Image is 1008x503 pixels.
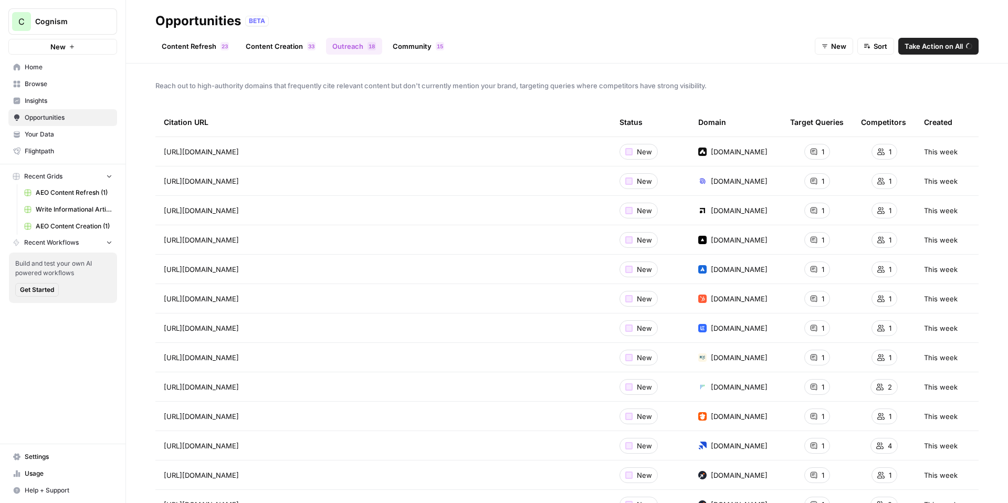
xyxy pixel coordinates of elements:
span: Browse [25,79,112,89]
a: Browse [8,76,117,92]
span: New [637,294,652,304]
span: Get Started [20,285,54,295]
a: Opportunities [8,109,117,126]
button: Get Started [15,283,59,297]
span: [URL][DOMAIN_NAME] [164,352,239,363]
span: Build and test your own AI powered workflows [15,259,111,278]
span: This week [924,235,958,245]
div: 15 [436,42,444,50]
div: 18 [367,42,376,50]
span: 1 [822,441,824,451]
span: New [637,146,652,157]
span: This week [924,352,958,363]
span: This week [924,411,958,422]
span: 1 [822,205,824,216]
span: [DOMAIN_NAME] [711,352,768,363]
button: New [8,39,117,55]
span: [URL][DOMAIN_NAME] [164,294,239,304]
span: 1 [889,146,891,157]
span: [DOMAIN_NAME] [711,264,768,275]
span: Reach out to high-authority domains that frequently cite relevant content but don't currently men... [155,80,979,91]
div: Opportunities [155,13,241,29]
span: Insights [25,96,112,106]
span: [URL][DOMAIN_NAME] [164,441,239,451]
span: This week [924,176,958,186]
span: 1 [822,470,824,480]
a: Write Informational Article [19,201,117,218]
span: 3 [308,42,311,50]
span: New [637,441,652,451]
div: 23 [220,42,229,50]
span: This week [924,441,958,451]
span: 1 [889,294,891,304]
img: pefbzpjh695ii8mintqnetj6rhk0 [698,295,707,303]
a: Insights [8,92,117,109]
span: 1 [822,323,824,333]
span: This week [924,205,958,216]
button: Workspace: Cognism [8,8,117,35]
span: 4 [888,441,892,451]
a: AEO Content Refresh (1) [19,184,117,201]
img: 59mdansxpcwnzpz94m3hgcujk9hd [698,148,707,156]
span: 1 [889,176,891,186]
a: Usage [8,465,117,482]
span: 1 [889,235,891,245]
span: New [637,382,652,392]
img: 2h7s654hzi7li0agdv87i5gr17y6 [698,471,707,479]
span: 8 [372,42,375,50]
span: [DOMAIN_NAME] [711,411,768,422]
span: 1 [369,42,372,50]
span: [DOMAIN_NAME] [711,441,768,451]
img: peozqdezd7tuofuwggzk0509vi7x [698,324,707,332]
a: Content Refresh23 [155,38,235,55]
span: [URL][DOMAIN_NAME] [164,470,239,480]
span: 2 [222,42,225,50]
span: Settings [25,452,112,462]
span: 1 [822,294,824,304]
span: AEO Content Refresh (1) [36,188,112,197]
span: New [637,352,652,363]
span: [URL][DOMAIN_NAME] [164,176,239,186]
img: 758esyoonz9z112gz4sjawpbax1l [698,353,707,362]
button: Help + Support [8,482,117,499]
img: fhttsr4s1b0msulbd8ze83pnsit6 [698,206,707,215]
button: Recent Workflows [8,235,117,250]
span: [URL][DOMAIN_NAME] [164,205,239,216]
span: Usage [25,469,112,478]
span: 1 [822,235,824,245]
span: This week [924,323,958,333]
span: [DOMAIN_NAME] [711,470,768,480]
span: This week [924,294,958,304]
span: 1 [437,42,440,50]
span: 2 [888,382,892,392]
a: Your Data [8,126,117,143]
span: [DOMAIN_NAME] [711,146,768,157]
span: [URL][DOMAIN_NAME] [164,146,239,157]
span: AEO Content Creation (1) [36,222,112,231]
div: Status [619,108,643,137]
span: 1 [889,352,891,363]
span: Cognism [35,16,99,27]
div: 33 [307,42,316,50]
a: Outreach18 [326,38,382,55]
span: New [637,235,652,245]
span: 1 [822,411,824,422]
div: BETA [245,16,269,26]
a: Home [8,59,117,76]
span: New [50,41,66,52]
span: Home [25,62,112,72]
span: [URL][DOMAIN_NAME] [164,323,239,333]
span: 1 [822,264,824,275]
span: This week [924,146,958,157]
span: Take Action on All [905,41,963,51]
img: igpqy15jz0qolwh4gjiuwjk5i9vt [698,236,707,244]
div: Created [924,108,952,137]
div: Citation URL [164,108,603,137]
img: ybetld9cbq93sln9gf431igwq3he [698,383,707,391]
span: 1 [889,470,891,480]
span: Flightpath [25,146,112,156]
span: Write Informational Article [36,205,112,214]
span: New [637,176,652,186]
a: AEO Content Creation (1) [19,218,117,235]
span: 1 [822,146,824,157]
